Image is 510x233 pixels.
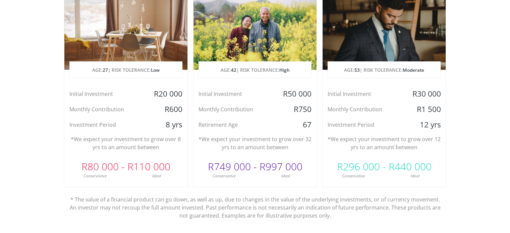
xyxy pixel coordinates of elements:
[231,67,236,73] span: 42
[328,135,441,151] p: *We expect your investment to grow over 12 yrs to an amount between
[276,120,317,130] div: 67
[255,173,317,179] div: Ideal
[323,89,405,99] div: Initial Investment
[384,173,446,179] div: Ideal
[69,135,182,151] p: *We expect your investment to grow over 8 yrs to an amount between
[103,67,108,73] span: 27
[405,120,446,130] div: 12 yrs
[64,89,147,99] div: Initial Investment
[323,173,384,179] div: Conservative
[328,62,440,78] p: AGE: | RISK TOLERANCE:
[405,89,446,99] div: R30 000
[126,173,187,179] div: Ideal
[199,135,311,151] p: *We expect your investment to grow over 32 yrs to an amount between
[199,62,311,78] p: AGE: | RISK TOLERANCE:
[64,120,147,130] div: Investment Period
[403,67,424,73] span: Moderate
[323,120,405,130] div: Investment Period
[323,157,446,177] div: R296 000 - R440 000
[193,120,276,130] div: Retirement Age
[69,187,441,220] p: * The value of a financial product can go down, as well as up, due to changes in the value of the...
[354,67,360,73] span: 53
[146,89,187,99] div: R20 000
[193,157,317,177] div: R749 000 - R997 000
[64,173,126,179] div: Conservative
[279,67,289,73] span: High
[146,120,187,130] div: 8 yrs
[193,89,276,99] div: Initial Investment
[70,62,182,78] p: AGE: | RISK TOLERANCE:
[276,89,317,99] div: R50 000
[64,104,147,114] div: Monthly Contribution
[193,173,255,179] div: Conservative
[64,157,187,177] div: R80 000 - R110 000
[151,67,160,73] span: Low
[146,104,187,114] div: R600
[276,104,317,114] div: R750
[405,104,446,114] div: R1 500
[193,104,276,114] div: Monthly Contribution
[323,104,405,114] div: Monthly Contribution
